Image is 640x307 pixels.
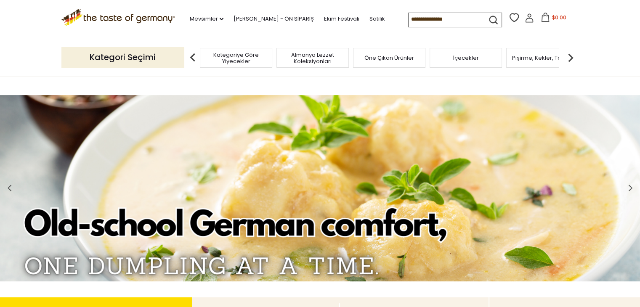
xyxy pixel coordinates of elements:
a: Ekim Festivali [324,14,359,24]
font: İçecekler [453,54,479,62]
font: Mevsimler [190,15,218,23]
font: Öne Çıkan Ürünler [364,54,414,62]
a: İçecekler [453,55,479,61]
img: önceki ok [184,49,201,66]
img: sonraki ok [562,49,579,66]
a: Öne Çıkan Ürünler [364,55,414,61]
font: [PERSON_NAME] - ÖN SİPARİŞ [234,15,314,23]
a: Satılık [369,14,385,24]
button: $0.00 [536,13,571,25]
a: Pişirme, Kekler, Tatlılar [512,55,573,61]
font: Kategoriye Göre Yiyecekler [213,51,259,65]
font: Almanya Lezzet Koleksiyonları [291,51,334,65]
font: Kategori Seçimi [90,51,156,63]
a: Kategoriye Göre Yiyecekler [202,52,270,64]
font: Satılık [369,15,385,23]
font: Pişirme, Kekler, Tatlılar [512,54,573,62]
font: Ekim Festivali [324,15,359,23]
font: $0.00 [552,14,566,21]
a: Mevsimler [190,14,223,24]
a: Almanya Lezzet Koleksiyonları [279,52,346,64]
a: [PERSON_NAME] - ÖN SİPARİŞ [234,14,314,24]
